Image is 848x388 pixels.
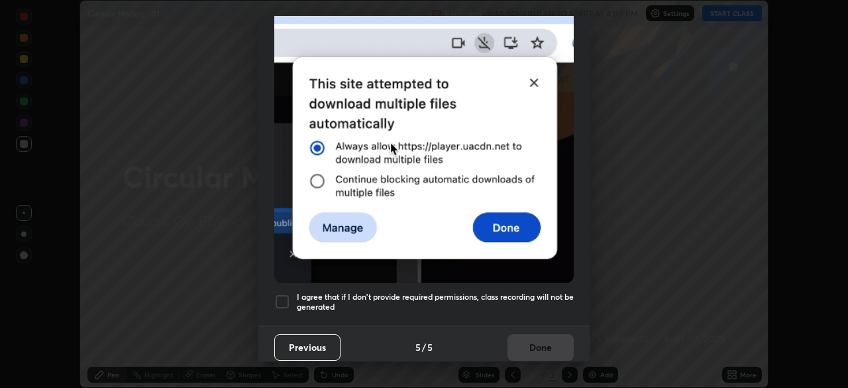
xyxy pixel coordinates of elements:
[274,334,341,361] button: Previous
[427,340,433,354] h4: 5
[415,340,421,354] h4: 5
[297,292,574,312] h5: I agree that if I don't provide required permissions, class recording will not be generated
[422,340,426,354] h4: /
